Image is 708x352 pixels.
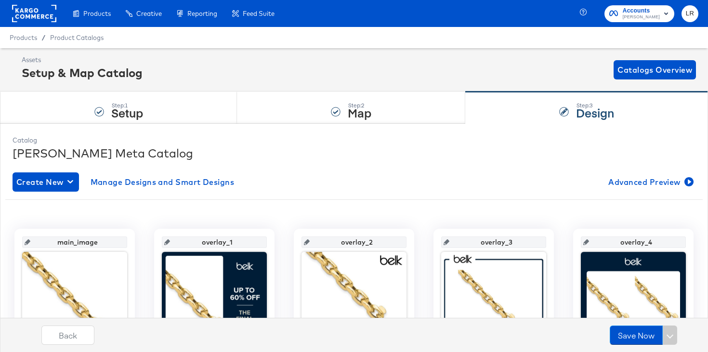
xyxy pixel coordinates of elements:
span: / [37,34,50,41]
button: Save Now [610,326,663,345]
span: Accounts [623,6,660,16]
div: Step: 2 [348,102,371,109]
button: Create New [13,172,79,192]
strong: Setup [111,104,143,120]
span: Manage Designs and Smart Designs [91,175,235,189]
button: LR [682,5,698,22]
button: Back [41,326,94,345]
span: Creative [136,10,162,17]
span: Reporting [187,10,217,17]
div: [PERSON_NAME] Meta Catalog [13,145,695,161]
span: [PERSON_NAME] [623,13,660,21]
button: Advanced Preview [604,172,695,192]
strong: Map [348,104,371,120]
div: Step: 1 [111,102,143,109]
span: LR [685,8,695,19]
span: Create New [16,175,75,189]
div: Catalog [13,136,695,145]
button: Manage Designs and Smart Designs [87,172,238,192]
strong: Design [576,104,614,120]
span: Feed Suite [243,10,275,17]
a: Product Catalogs [50,34,104,41]
div: Assets [22,55,143,65]
span: Advanced Preview [608,175,692,189]
button: Catalogs Overview [614,60,696,79]
button: Accounts[PERSON_NAME] [604,5,674,22]
span: Products [83,10,111,17]
div: Step: 3 [576,102,614,109]
span: Catalogs Overview [617,63,692,77]
div: Setup & Map Catalog [22,65,143,81]
span: Products [10,34,37,41]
